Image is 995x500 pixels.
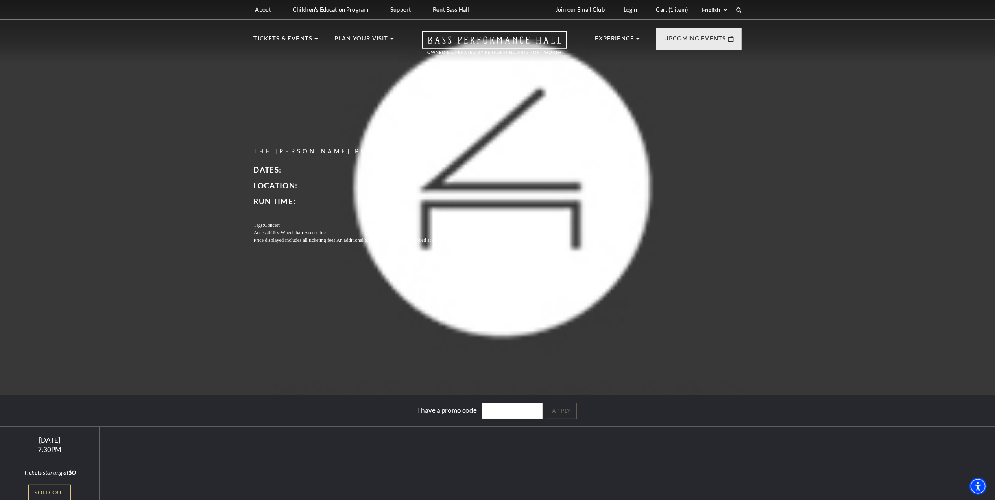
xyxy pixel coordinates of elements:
[254,165,282,174] span: Dates:
[433,6,469,13] p: Rent Bass Hall
[254,237,470,244] p: Price displayed includes all ticketing fees.
[254,229,470,237] p: Accessibility:
[254,34,313,48] p: Tickets & Events
[281,230,325,235] span: Wheelchair Accessible
[255,6,271,13] p: About
[9,468,90,477] div: Tickets starting at
[264,222,280,228] span: Concert
[390,6,411,13] p: Support
[254,147,470,156] p: The [PERSON_NAME] Presents
[334,34,388,48] p: Plan Your Visit
[254,181,298,190] span: Location:
[418,406,477,414] label: I have a promo code
[9,436,90,444] div: [DATE]
[969,478,987,495] div: Accessibility Menu
[336,237,451,243] span: An additional $5 order charge will be applied at checkout.
[595,34,635,48] p: Experience
[9,446,90,453] div: 7:30PM
[664,34,726,48] p: Upcoming Events
[701,6,729,14] select: Select:
[293,6,368,13] p: Children's Education Program
[394,31,595,62] a: Open this option
[254,222,470,229] p: Tags:
[254,197,296,206] span: Run Time:
[68,469,76,476] span: $0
